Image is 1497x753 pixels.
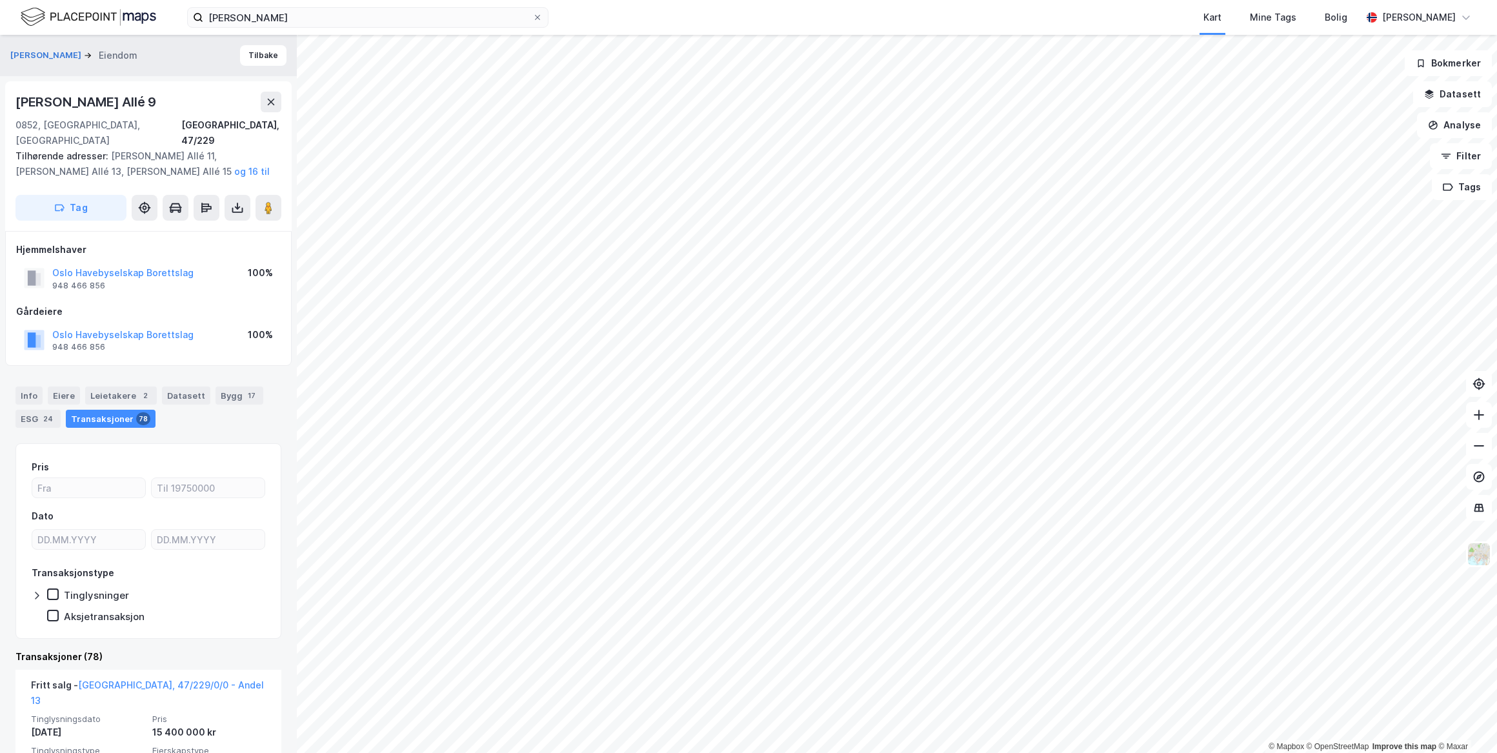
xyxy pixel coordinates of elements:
[181,117,281,148] div: [GEOGRAPHIC_DATA], 47/229
[1307,742,1369,751] a: OpenStreetMap
[152,714,266,725] span: Pris
[1382,10,1456,25] div: [PERSON_NAME]
[1269,742,1304,751] a: Mapbox
[152,478,265,497] input: Til 19750000
[248,265,273,281] div: 100%
[21,6,156,28] img: logo.f888ab2527a4732fd821a326f86c7f29.svg
[162,387,210,405] div: Datasett
[15,195,126,221] button: Tag
[31,679,264,706] a: [GEOGRAPHIC_DATA], 47/229/0/0 - Andel 13
[31,725,145,740] div: [DATE]
[1432,691,1497,753] div: Kontrollprogram for chat
[15,150,111,161] span: Tilhørende adresser:
[16,304,281,319] div: Gårdeiere
[41,412,55,425] div: 24
[240,45,286,66] button: Tilbake
[48,387,80,405] div: Eiere
[1430,143,1492,169] button: Filter
[15,410,61,428] div: ESG
[31,714,145,725] span: Tinglysningsdato
[15,387,43,405] div: Info
[203,8,532,27] input: Søk på adresse, matrikkel, gårdeiere, leietakere eller personer
[248,327,273,343] div: 100%
[139,389,152,402] div: 2
[1203,10,1221,25] div: Kart
[99,48,137,63] div: Eiendom
[245,389,258,402] div: 17
[64,610,145,623] div: Aksjetransaksjon
[1467,542,1491,567] img: Z
[32,565,114,581] div: Transaksjonstype
[32,459,49,475] div: Pris
[85,387,157,405] div: Leietakere
[52,281,105,291] div: 948 466 856
[32,530,145,549] input: DD.MM.YYYY
[1325,10,1347,25] div: Bolig
[15,649,281,665] div: Transaksjoner (78)
[15,148,271,179] div: [PERSON_NAME] Allé 11, [PERSON_NAME] Allé 13, [PERSON_NAME] Allé 15
[1413,81,1492,107] button: Datasett
[152,530,265,549] input: DD.MM.YYYY
[16,242,281,257] div: Hjemmelshaver
[1432,174,1492,200] button: Tags
[1250,10,1296,25] div: Mine Tags
[15,92,159,112] div: [PERSON_NAME] Allé 9
[64,589,129,601] div: Tinglysninger
[31,678,266,714] div: Fritt salg -
[66,410,156,428] div: Transaksjoner
[1417,112,1492,138] button: Analyse
[10,49,84,62] button: [PERSON_NAME]
[52,342,105,352] div: 948 466 856
[136,412,150,425] div: 78
[32,508,54,524] div: Dato
[32,478,145,497] input: Fra
[152,725,266,740] div: 15 400 000 kr
[1405,50,1492,76] button: Bokmerker
[1372,742,1436,751] a: Improve this map
[1432,691,1497,753] iframe: Chat Widget
[216,387,263,405] div: Bygg
[15,117,181,148] div: 0852, [GEOGRAPHIC_DATA], [GEOGRAPHIC_DATA]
